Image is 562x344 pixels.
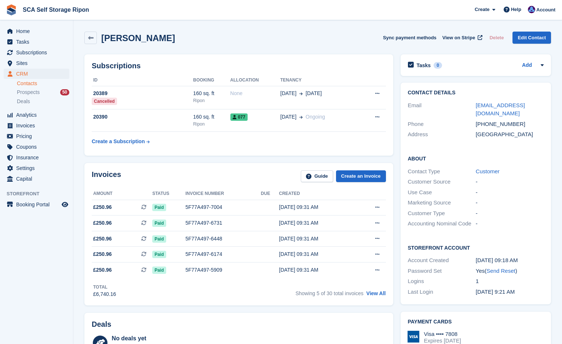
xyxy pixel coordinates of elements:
a: menu [4,131,69,141]
div: [DATE] 09:18 AM [476,256,544,265]
span: [DATE] [280,90,296,97]
a: SCA Self Storage Ripon [20,4,92,16]
a: menu [4,120,69,131]
div: Accounting Nominal Code [408,220,476,228]
button: Sync payment methods [383,32,437,44]
span: Analytics [16,110,60,120]
a: menu [4,163,69,173]
img: Sarah Race [528,6,535,13]
span: Create [475,6,489,13]
a: Prospects 50 [17,88,69,96]
th: Booking [193,75,230,86]
h2: Subscriptions [92,62,386,70]
span: Account [536,6,555,14]
div: [DATE] 09:31 AM [279,235,356,243]
span: Capital [16,174,60,184]
th: Status [152,188,185,200]
div: Visa •••• 7808 [424,331,461,337]
a: menu [4,26,69,36]
a: Customer [476,168,500,174]
span: Paid [152,251,166,258]
div: 5F77A497-6731 [185,219,261,227]
a: Deals [17,98,69,105]
th: Created [279,188,356,200]
div: [DATE] 09:31 AM [279,203,356,211]
div: Expires [DATE] [424,337,461,344]
div: Ripon [193,121,230,127]
span: Help [511,6,521,13]
a: View All [366,290,386,296]
div: Marketing Source [408,199,476,207]
a: Edit Contact [512,32,551,44]
a: menu [4,174,69,184]
h2: Tasks [417,62,431,69]
div: [DATE] 09:31 AM [279,250,356,258]
a: Add [522,61,532,70]
span: Booking Portal [16,199,60,210]
div: Last Login [408,288,476,296]
a: menu [4,58,69,68]
h2: Contact Details [408,90,544,96]
div: Create a Subscription [92,138,145,145]
h2: Payment cards [408,319,544,325]
div: 50 [60,89,69,95]
div: Contact Type [408,167,476,176]
div: 5F77A497-5909 [185,266,261,274]
time: 2023-06-16 08:21:23 UTC [476,289,515,295]
span: Settings [16,163,60,173]
span: Paid [152,220,166,227]
span: Prospects [17,89,40,96]
a: Contacts [17,80,69,87]
div: No deals yet [112,334,266,343]
span: Insurance [16,152,60,163]
div: [GEOGRAPHIC_DATA] [476,130,544,139]
th: Invoice number [185,188,261,200]
a: Guide [301,170,333,182]
div: Email [408,101,476,118]
div: Cancelled [92,98,117,105]
div: 5F77A497-7004 [185,203,261,211]
span: Pricing [16,131,60,141]
span: £250.96 [93,203,112,211]
div: 160 sq. ft [193,113,230,121]
div: 0 [434,62,442,69]
div: 5F77A497-6174 [185,250,261,258]
div: Account Created [408,256,476,265]
a: Send Reset [486,268,515,274]
div: [PHONE_NUMBER] [476,120,544,128]
div: Address [408,130,476,139]
a: menu [4,199,69,210]
div: - [476,188,544,197]
span: £250.96 [93,250,112,258]
div: None [230,90,280,97]
div: - [476,209,544,218]
span: CRM [16,69,60,79]
span: £250.96 [93,235,112,243]
span: Showing 5 of 30 total invoices [295,290,363,296]
a: Preview store [61,200,69,209]
th: Allocation [230,75,280,86]
a: menu [4,47,69,58]
h2: Invoices [92,170,121,182]
a: menu [4,142,69,152]
span: Invoices [16,120,60,131]
div: Total [93,284,116,290]
div: Ripon [193,97,230,104]
div: - [476,199,544,207]
span: 077 [230,113,248,121]
span: £250.96 [93,219,112,227]
div: [DATE] 09:31 AM [279,266,356,274]
th: Due [261,188,279,200]
div: Yes [476,267,544,275]
div: 20389 [92,90,193,97]
th: ID [92,75,193,86]
a: menu [4,110,69,120]
a: Create a Subscription [92,135,150,148]
span: View on Stripe [442,34,475,41]
span: £250.96 [93,266,112,274]
h2: Storefront Account [408,244,544,251]
span: Paid [152,204,166,211]
a: [EMAIL_ADDRESS][DOMAIN_NAME] [476,102,525,117]
a: menu [4,69,69,79]
span: Subscriptions [16,47,60,58]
